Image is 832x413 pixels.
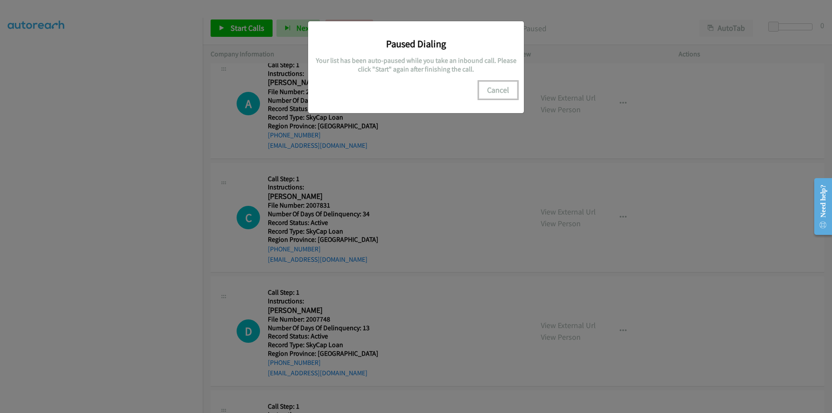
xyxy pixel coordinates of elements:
[315,38,517,50] h3: Paused Dialing
[479,81,517,99] button: Cancel
[807,172,832,241] iframe: Resource Center
[315,56,517,73] h5: Your list has been auto-paused while you take an inbound call. Please click "Start" again after f...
